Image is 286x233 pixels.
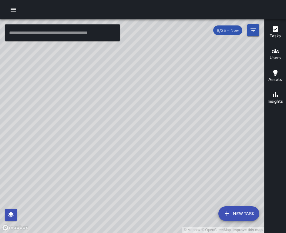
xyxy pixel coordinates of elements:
button: Filters [247,24,259,36]
h6: Tasks [270,33,281,39]
button: New Task [218,206,259,221]
h6: Users [270,55,281,61]
h6: Insights [267,98,283,105]
button: Assets [264,65,286,87]
button: Tasks [264,22,286,44]
button: Insights [264,87,286,109]
span: 8/25 — Now [213,28,242,33]
h6: Assets [268,76,282,83]
button: Users [264,44,286,65]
